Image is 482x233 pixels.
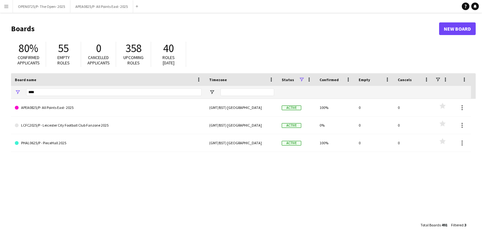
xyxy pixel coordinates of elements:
[162,55,175,66] span: Roles [DATE]
[394,99,433,116] div: 0
[17,55,40,66] span: Confirmed applicants
[282,141,301,146] span: Active
[316,116,355,134] div: 0%
[19,41,38,55] span: 80%
[316,99,355,116] div: 100%
[359,77,370,82] span: Empty
[209,77,227,82] span: Timezone
[420,223,441,227] span: Total Boards
[282,105,301,110] span: Active
[70,0,133,13] button: APEA0825/P- All Points East- 2025
[451,223,463,227] span: Filtered
[420,219,447,231] div: :
[15,116,202,134] a: LCFC2025/P - Leicester City Football Club Fanzone 2025
[205,99,278,116] div: (GMT/BST) [GEOGRAPHIC_DATA]
[355,134,394,152] div: 0
[11,24,439,33] h1: Boards
[464,223,466,227] span: 3
[96,41,101,55] span: 0
[58,41,69,55] span: 55
[15,89,21,95] button: Open Filter Menu
[355,99,394,116] div: 0
[355,116,394,134] div: 0
[163,41,174,55] span: 40
[398,77,412,82] span: Cancels
[439,22,476,35] a: New Board
[15,77,36,82] span: Board name
[57,55,70,66] span: Empty roles
[316,134,355,152] div: 100%
[209,89,215,95] button: Open Filter Menu
[442,223,447,227] span: 491
[451,219,466,231] div: :
[15,99,202,116] a: APEA0825/P- All Points East- 2025
[15,134,202,152] a: PHAL0625/P - PieceHall 2025
[123,55,144,66] span: Upcoming roles
[13,0,70,13] button: OPEN0725/P- The Open- 2025
[126,41,142,55] span: 358
[26,88,202,96] input: Board name Filter Input
[282,77,294,82] span: Status
[320,77,339,82] span: Confirmed
[87,55,110,66] span: Cancelled applicants
[394,116,433,134] div: 0
[205,116,278,134] div: (GMT/BST) [GEOGRAPHIC_DATA]
[220,88,274,96] input: Timezone Filter Input
[282,123,301,128] span: Active
[205,134,278,152] div: (GMT/BST) [GEOGRAPHIC_DATA]
[394,134,433,152] div: 0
